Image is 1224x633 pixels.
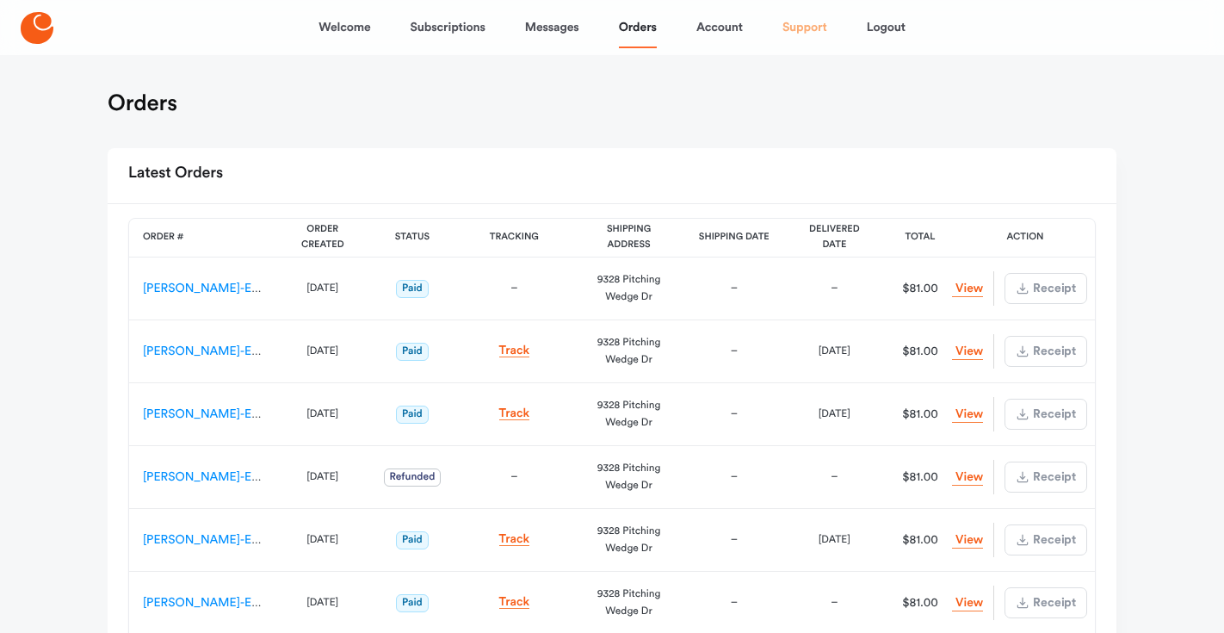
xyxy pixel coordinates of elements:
a: [PERSON_NAME]-ES-00153208 [143,345,316,357]
a: [PERSON_NAME]-ES-00141772 [143,408,312,420]
h2: Latest Orders [128,158,223,189]
div: $81.00 [891,531,949,549]
div: [DATE] [798,406,871,423]
div: $81.00 [891,343,949,360]
a: View [952,469,983,486]
div: – [698,280,770,297]
th: Shipping Address [573,219,683,258]
th: Delivered Date [784,219,885,258]
div: [DATE] [289,406,356,423]
button: Receipt [1005,524,1087,555]
a: Track [499,533,530,546]
a: Track [499,407,530,420]
a: [PERSON_NAME]-ES-00162568 [143,282,316,295]
th: Status [370,219,455,258]
a: View [952,532,983,549]
div: [DATE] [289,531,356,549]
div: – [798,594,871,611]
span: Paid [396,531,429,549]
a: Support [782,7,827,48]
th: Order Created [275,219,370,258]
span: Paid [396,594,429,612]
span: Receipt [1031,597,1076,609]
th: Order # [129,219,275,258]
div: – [698,469,770,486]
div: 9328 Pitching Wedge Dr [587,523,670,557]
button: Receipt [1005,462,1087,493]
th: Total [885,219,955,258]
div: – [798,280,871,297]
th: Shipping Date [684,219,784,258]
a: Logout [867,7,906,48]
div: – [798,469,871,486]
div: – [698,531,770,549]
div: – [698,594,770,611]
div: [DATE] [798,343,871,360]
a: View [952,281,983,297]
div: [DATE] [289,343,356,360]
a: [PERSON_NAME]-ES-00141771 [143,471,309,483]
span: Receipt [1031,471,1076,483]
th: Action [955,219,1095,258]
a: Subscriptions [411,7,485,48]
div: [DATE] [289,594,356,611]
div: [DATE] [289,280,356,297]
th: Tracking [454,219,573,258]
button: Receipt [1005,336,1087,367]
a: Track [499,344,530,357]
span: Paid [396,343,429,361]
div: 9328 Pitching Wedge Dr [587,397,670,431]
div: [DATE] [289,469,356,486]
div: [DATE] [798,531,871,549]
a: Messages [525,7,579,48]
div: $81.00 [891,406,949,423]
h1: Orders [108,90,177,117]
button: Receipt [1005,587,1087,618]
div: $81.00 [891,469,949,486]
div: – [698,343,770,360]
span: Receipt [1031,345,1076,357]
a: Account [696,7,743,48]
div: – [468,280,559,297]
button: Receipt [1005,273,1087,304]
span: Receipt [1031,534,1076,546]
div: 9328 Pitching Wedge Dr [587,271,670,306]
a: View [952,344,983,360]
div: $81.00 [891,594,949,611]
a: [PERSON_NAME]-ES-00124730 [143,597,315,609]
a: Welcome [318,7,370,48]
a: View [952,595,983,611]
div: 9328 Pitching Wedge Dr [587,334,670,369]
a: View [952,406,983,423]
div: – [698,406,770,423]
span: Paid [396,406,429,424]
span: Refunded [384,469,442,487]
a: Orders [619,7,657,48]
a: Track [499,596,530,609]
span: Receipt [1031,408,1076,420]
div: – [468,469,559,486]
a: [PERSON_NAME]-ES-00127656 [143,534,314,546]
span: Receipt [1031,282,1076,295]
button: Receipt [1005,399,1087,430]
div: $81.00 [891,280,949,297]
span: Paid [396,280,429,298]
div: 9328 Pitching Wedge Dr [587,460,670,494]
div: 9328 Pitching Wedge Dr [587,586,670,620]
